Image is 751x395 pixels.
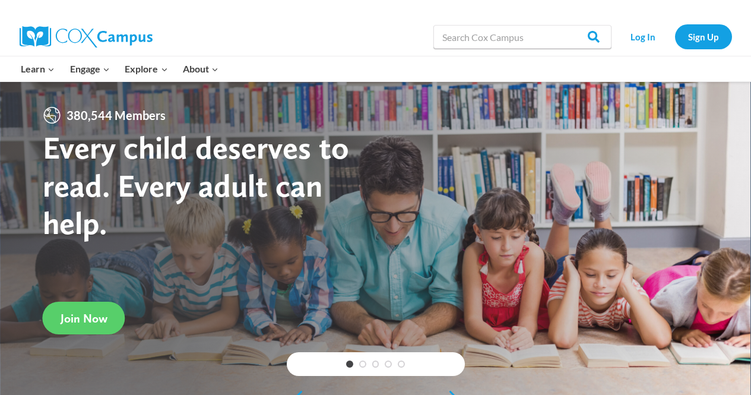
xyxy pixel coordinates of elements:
span: Explore [125,61,167,77]
img: Cox Campus [20,26,153,48]
nav: Secondary Navigation [617,24,732,49]
input: Search Cox Campus [433,25,611,49]
nav: Primary Navigation [14,56,226,81]
span: Engage [70,61,110,77]
a: 3 [372,361,379,368]
a: 1 [346,361,353,368]
span: Join Now [61,311,107,326]
a: Log In [617,24,669,49]
a: 2 [359,361,366,368]
span: 380,544 Members [62,106,170,125]
a: Join Now [43,302,125,334]
strong: Every child deserves to read. Every adult can help. [43,128,349,242]
span: Learn [21,61,55,77]
a: 4 [385,361,392,368]
span: About [183,61,218,77]
a: Sign Up [675,24,732,49]
a: 5 [398,361,405,368]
